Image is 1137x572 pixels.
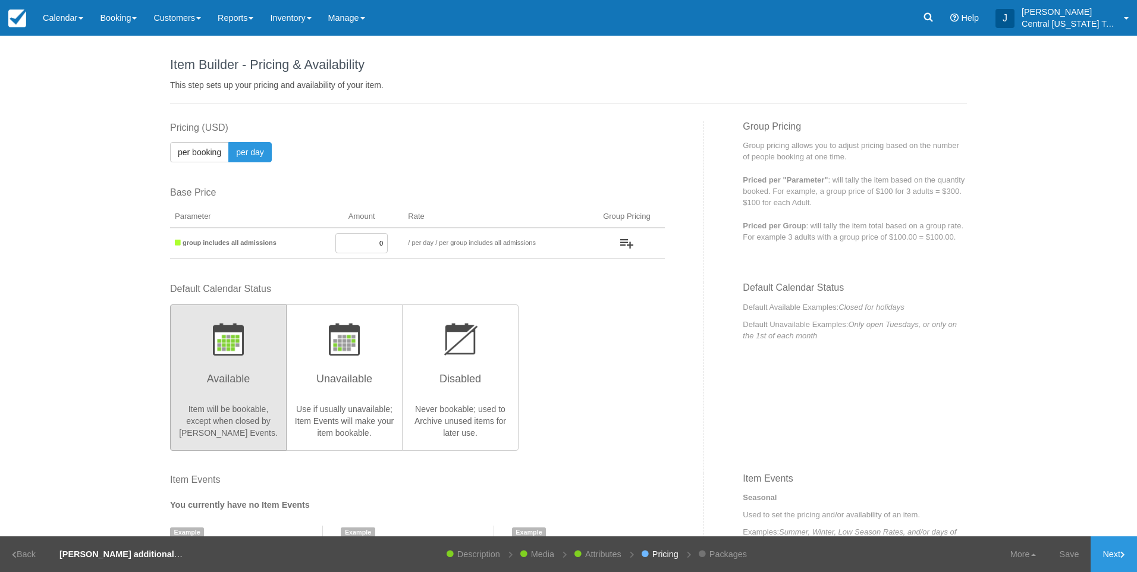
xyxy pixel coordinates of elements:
strong: Seasonal [743,493,777,502]
span: Example [512,527,546,538]
label: Default Calendar Status [170,282,665,296]
span: per booking [178,147,221,157]
img: wizard-default-status-disabled-icon.png [442,323,478,356]
em: Summer, Winter, Low Season Rates, and/or days of the week: Mon,Tues,Weds. [743,527,956,548]
em: Closed for holidays [838,303,904,312]
th: Parameter [170,206,320,228]
p: Never bookable; used to Archive unused items for later use. [410,403,511,439]
span: / [408,239,410,246]
button: Unavailable Use if usually unavailable; Item Events will make your item bookable. [286,304,403,451]
strong: Priced per Group [743,221,806,230]
span: Help [961,13,979,23]
button: Available Item will be bookable, except when closed by [PERSON_NAME] Events. [170,304,287,451]
strong: Priced per "Parameter" [743,175,828,184]
a: Media [525,536,560,572]
img: wizard-default-status-unavailable-icon.png [329,323,360,356]
h3: Unavailable [294,367,395,397]
h1: Item Builder - Pricing & Availability [170,58,967,72]
span: / per group includes all admissions [435,239,536,246]
a: Attributes [579,536,627,572]
span: Example [170,527,204,538]
a: Packages [703,536,753,572]
button: per booking [170,142,229,162]
span: Example [341,527,375,538]
p: Group pricing allows you to adjust pricing based on the number of people booking at one time. [743,140,967,162]
p: Use if usually unavailable; Item Events will make your item bookable. [294,403,395,439]
label: Pricing (USD) [170,121,665,135]
p: Default Available Examples: [743,301,967,313]
span: per day [236,147,264,157]
strong: [PERSON_NAME] additional guest [DATE] [59,549,230,559]
th: Rate [403,206,588,228]
p: Examples: [743,526,967,549]
p: This step sets up your pricing and availability of your item. [170,79,967,91]
a: Description [451,536,506,572]
p: Central [US_STATE] Tours [1022,18,1117,30]
label: Base Price [170,186,665,200]
a: Save [1048,536,1091,572]
h3: Disabled [410,367,511,397]
p: Item will be bookable, except when closed by [PERSON_NAME] Events. [178,403,279,439]
a: Next [1091,536,1137,572]
a: More [998,536,1048,572]
span: per day [412,239,434,246]
h3: Item Events [743,473,967,492]
p: : will tally the item total based on a group rate. For example 3 adults with a group price of $10... [743,220,967,243]
p: [PERSON_NAME] [1022,6,1117,18]
div: J [995,9,1014,28]
h3: Group Pricing [743,121,967,140]
th: Group Pricing [588,206,665,228]
th: Amount [320,206,403,228]
img: wizard-default-status-available-icon.png [213,323,244,356]
p: Used to set the pricing and/or availability of an item. [743,509,967,520]
h3: Default Calendar Status [743,282,967,301]
h3: Available [178,367,279,397]
img: checkfront-main-nav-mini-logo.png [8,10,26,27]
em: Only open Tuesdays, or only on the 1st of each month [743,320,957,340]
img: wizard-add-group-icon.png [620,239,633,249]
button: Disabled Never bookable; used to Archive unused items for later use. [402,304,519,451]
p: : will tally the item based on the quantity booked. For example, a group price of $100 for 3 adul... [743,174,967,208]
strong: You currently have no Item Events [170,500,310,510]
a: Pricing [646,536,684,572]
strong: group includes all admissions [183,239,277,246]
button: per day [228,142,272,162]
i: Help [950,14,959,22]
label: Item Events [170,473,665,487]
p: Default Unavailable Examples: [743,319,967,341]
